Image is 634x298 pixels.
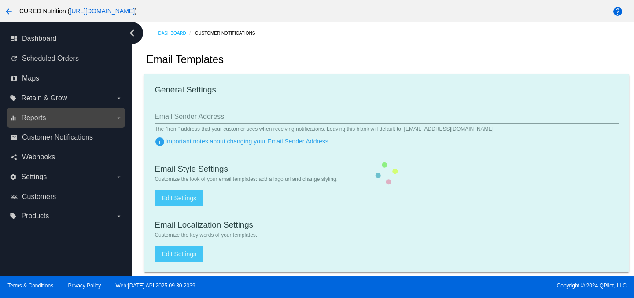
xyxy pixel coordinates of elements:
a: map Maps [11,71,122,85]
i: arrow_drop_down [115,95,122,102]
span: Webhooks [22,153,55,161]
mat-icon: help [612,6,623,17]
a: update Scheduled Orders [11,52,122,66]
span: Customers [22,193,56,201]
i: email [11,134,18,141]
i: people_outline [11,193,18,200]
i: local_offer [10,95,17,102]
a: Web:[DATE] API:2025.09.30.2039 [116,283,195,289]
span: Maps [22,74,39,82]
mat-icon: arrow_back [4,6,14,17]
a: email Customer Notifications [11,130,122,144]
i: dashboard [11,35,18,42]
i: arrow_drop_down [115,213,122,220]
span: Reports [21,114,46,122]
i: update [11,55,18,62]
h2: Email Templates [146,53,224,66]
span: Copyright © 2024 QPilot, LLC [324,283,627,289]
a: share Webhooks [11,150,122,164]
i: settings [10,173,17,180]
i: chevron_left [125,26,139,40]
i: local_offer [10,213,17,220]
a: Dashboard [158,26,195,40]
i: arrow_drop_down [115,114,122,121]
span: CURED Nutrition ( ) [19,7,137,15]
span: Scheduled Orders [22,55,79,63]
a: Terms & Conditions [7,283,53,289]
a: [URL][DOMAIN_NAME] [70,7,135,15]
i: share [11,154,18,161]
a: people_outline Customers [11,190,122,204]
a: dashboard Dashboard [11,32,122,46]
span: Settings [21,173,47,181]
i: map [11,75,18,82]
i: equalizer [10,114,17,121]
span: Dashboard [22,35,56,43]
a: Customer Notifications [195,26,263,40]
span: Products [21,212,49,220]
span: Retain & Grow [21,94,67,102]
span: Customer Notifications [22,133,93,141]
i: arrow_drop_down [115,173,122,180]
a: Privacy Policy [68,283,101,289]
